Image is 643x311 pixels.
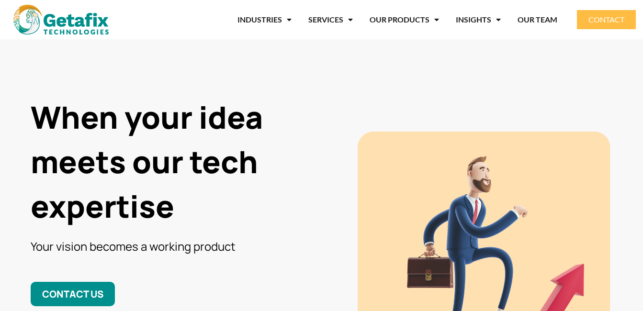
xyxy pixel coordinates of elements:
a: CONTACT [577,10,636,29]
a: OUR TEAM [518,9,557,31]
a: OUR PRODUCTS [370,9,439,31]
h3: Your vision becomes a working product [31,238,347,254]
nav: Menu [127,9,557,31]
img: web and mobile application development company [13,5,109,34]
a: INDUSTRIES [237,9,292,31]
a: INSIGHTS [456,9,501,31]
a: SERVICES [308,9,353,31]
a: CONTACT US [31,282,115,306]
h1: When your idea meets our tech expertise [31,95,347,228]
span: CONTACT US [42,288,103,300]
span: CONTACT [588,16,624,23]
